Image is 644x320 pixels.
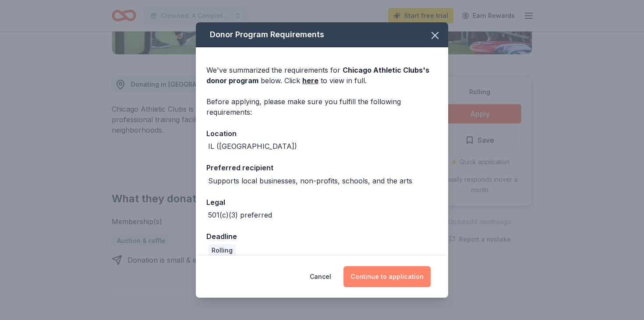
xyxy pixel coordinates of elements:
[206,231,438,242] div: Deadline
[208,141,297,151] div: IL ([GEOGRAPHIC_DATA])
[206,96,438,117] div: Before applying, please make sure you fulfill the following requirements:
[206,162,438,173] div: Preferred recipient
[302,75,318,86] a: here
[208,176,412,186] div: Supports local businesses, non-profits, schools, and the arts
[206,128,438,139] div: Location
[310,266,331,287] button: Cancel
[208,210,272,220] div: 501(c)(3) preferred
[196,22,448,47] div: Donor Program Requirements
[208,244,236,257] div: Rolling
[206,65,438,86] div: We've summarized the requirements for below. Click to view in full.
[343,266,431,287] button: Continue to application
[206,197,438,208] div: Legal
